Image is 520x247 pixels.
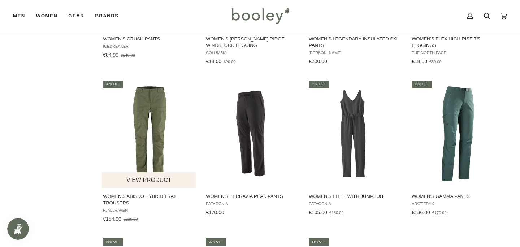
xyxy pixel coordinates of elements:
[412,201,504,206] span: Arc'teryx
[329,211,344,215] span: €150.00
[206,238,226,246] div: 20% off
[206,193,298,200] span: Women's Terravia Peak Pants
[432,211,447,215] span: €170.00
[309,209,327,215] span: €105.00
[429,60,442,64] span: €50.00
[121,53,135,57] span: €140.00
[308,79,402,218] a: Women's Fleetwith Jumpsuit
[13,12,25,19] span: Men
[103,81,123,88] div: 30% off
[68,12,84,19] span: Gear
[103,36,195,42] span: Women's Crush Pants
[102,172,196,188] button: View product
[102,79,196,225] a: Women's Abisko Hybrid Trail Trousers
[309,238,329,246] div: 38% off
[309,51,401,55] span: [PERSON_NAME]
[7,218,29,240] iframe: Button to open loyalty program pop-up
[102,86,196,181] img: Fjallraven Women's Abisko Hybrid Trail Trousers Laurel Green - Booley Galway
[412,58,427,64] span: €18.00
[103,208,195,213] span: Fjallraven
[206,58,221,64] span: €14.00
[309,81,329,88] div: 30% off
[206,201,298,206] span: Patagonia
[206,51,298,55] span: Columbia
[309,201,401,206] span: Patagonia
[309,193,401,200] span: Women's Fleetwith Jumpsuit
[206,209,224,215] span: €170.00
[103,216,121,222] span: €154.00
[206,36,298,49] span: Women's [PERSON_NAME] Ridge Windblock Legging
[103,44,195,49] span: Icebreaker
[412,51,504,55] span: The North Face
[412,81,432,88] div: 20% off
[229,5,292,26] img: Booley
[412,36,504,49] span: Women's Flex High Rise 7/8 Leggings
[308,86,402,181] img: Patagonia Women's Fleetwith Jumpsuit Ink Black - Booley Galway
[103,238,123,246] div: 30% off
[309,58,327,64] span: €200.00
[36,12,57,19] span: Women
[412,209,430,215] span: €136.00
[95,12,118,19] span: Brands
[205,79,299,218] a: Women's Terravia Peak Pants
[412,193,504,200] span: Women's Gamma Pants
[309,36,401,49] span: Women's Legendary Insulated Ski Pants
[224,60,236,64] span: €90.00
[411,86,505,181] img: Arc'teryx Women's Gamma Pants Boxcar - Booley Galway
[103,193,195,206] span: Women's Abisko Hybrid Trail Trousers
[123,217,138,221] span: €220.00
[205,86,299,181] img: Patagonia Women's Terravia Peak Pants Black - Booley Galway
[103,52,118,58] span: €84.99
[411,79,505,218] a: Women's Gamma Pants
